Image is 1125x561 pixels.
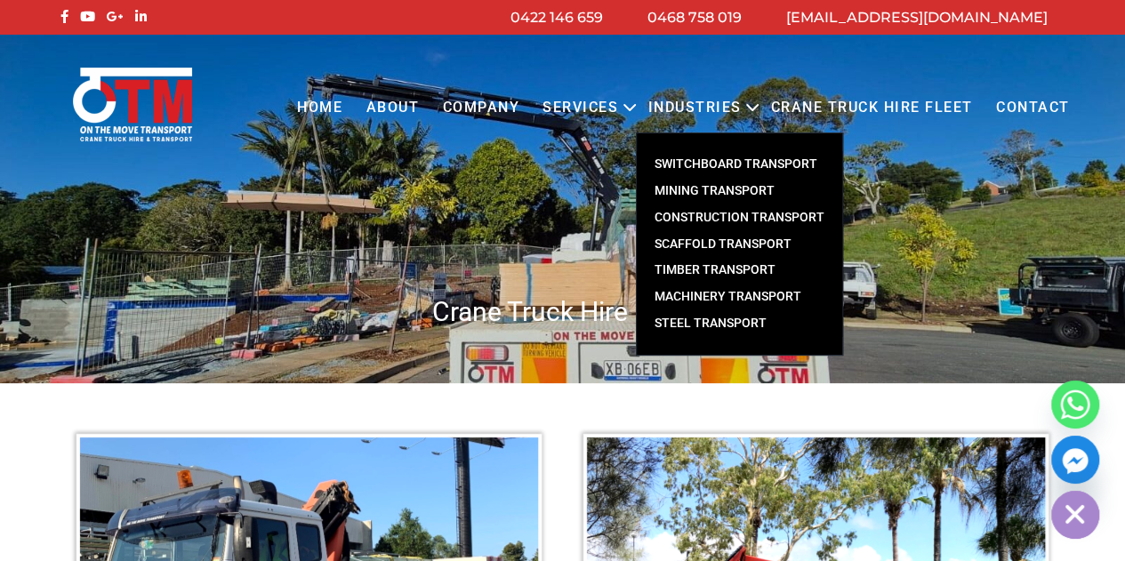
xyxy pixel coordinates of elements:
a: Services [531,84,630,132]
a: Crane Truck Hire Fleet [759,84,984,132]
h1: Crane Truck Hire Fleet [56,294,1070,329]
a: Switchboard Transport [637,151,842,178]
a: 0422 146 659 [510,9,603,26]
a: 0468 758 019 [647,9,742,26]
a: [EMAIL_ADDRESS][DOMAIN_NAME] [786,9,1048,26]
a: Whatsapp [1051,381,1099,429]
a: Facebook_Messenger [1051,436,1099,484]
a: COMPANY [430,84,531,132]
a: About [354,84,430,132]
a: Machinery Transport [637,284,842,310]
a: Construction Transport [637,204,842,231]
a: Mining Transport [637,178,842,204]
a: Home [285,84,354,132]
a: Industries [636,84,752,132]
img: Otmtransport [69,66,196,143]
a: Scaffold Transport [637,231,842,258]
a: Timber Transport [637,257,842,284]
a: Steel Transport [637,310,842,337]
a: Contact [984,84,1081,132]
